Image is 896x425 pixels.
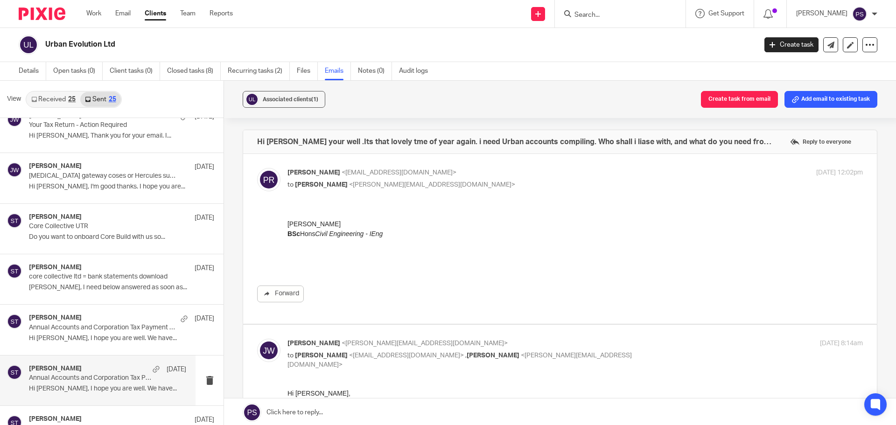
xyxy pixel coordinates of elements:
[80,92,120,107] a: Sent25
[349,352,464,359] span: <[EMAIL_ADDRESS][DOMAIN_NAME]>
[29,365,82,373] h4: [PERSON_NAME]
[167,365,186,374] p: [DATE]
[29,223,177,230] p: Core Collective UTR
[68,96,76,103] div: 25
[29,284,214,292] p: [PERSON_NAME], I need below answered as soon as...
[287,340,340,347] span: [PERSON_NAME]
[180,9,196,18] a: Team
[465,352,467,359] span: ,
[287,352,294,359] span: to
[210,9,233,18] a: Reports
[820,339,863,348] p: [DATE] 8:14am
[349,181,515,188] span: <[PERSON_NAME][EMAIL_ADDRESS][DOMAIN_NAME]>
[195,162,214,172] p: [DATE]
[109,96,116,103] div: 25
[101,39,154,46] span: [PERSON_NAME]
[263,97,318,102] span: Associated clients
[19,62,46,80] a: Details
[228,62,290,80] a: Recurring tasks (2)
[852,7,867,21] img: svg%3E
[7,314,22,329] img: svg%3E
[29,233,214,241] p: Do you want to onboard Core Build with us so...
[195,314,214,323] p: [DATE]
[708,10,744,17] span: Get Support
[29,121,177,129] p: Your Tax Return - Action Required
[27,92,80,107] a: Received25
[29,172,177,180] p: [MEDICAL_DATA] gateway coses or Hercules submission
[195,213,214,223] p: [DATE]
[257,286,304,302] a: Forward
[243,91,325,108] button: Associated clients(1)
[245,92,259,106] img: svg%3E
[115,9,131,18] a: Email
[342,169,456,176] span: <[EMAIL_ADDRESS][DOMAIN_NAME]>
[325,62,351,80] a: Emails
[29,162,82,170] h4: [PERSON_NAME]
[295,181,348,188] span: [PERSON_NAME]
[7,213,22,228] img: svg%3E
[8,168,59,175] a: [DOMAIN_NAME]
[167,62,221,80] a: Closed tasks (8)
[29,264,82,272] h4: [PERSON_NAME]
[399,62,435,80] a: Audit logs
[154,39,156,46] strong: ,
[7,264,22,279] img: svg%3E
[342,340,508,347] span: <[PERSON_NAME][EMAIL_ADDRESS][DOMAIN_NAME]>
[764,37,819,52] a: Create task
[816,168,863,178] p: [DATE] 12:02pm
[287,169,340,176] span: [PERSON_NAME]
[45,40,609,49] h2: Urban Evolution Ltd
[311,97,318,102] span: (1)
[257,339,280,362] img: svg%3E
[145,9,166,18] a: Clients
[29,374,155,382] p: Annual Accounts and Corporation Tax Payment- Urban Evolution Ltd
[7,112,22,127] img: svg%3E
[29,324,177,332] p: Annual Accounts and Corporation Tax Payment -Core Collective Limited
[287,181,294,188] span: to
[29,132,214,140] p: Hi [PERSON_NAME], Thank you for your email. I...
[257,168,280,191] img: svg%3E
[6,159,167,166] a: [PERSON_NAME][EMAIL_ADDRESS][DOMAIN_NAME]
[19,35,38,55] img: svg%3E
[297,62,318,80] a: Files
[7,365,22,380] img: svg%3E
[29,334,214,342] p: Hi [PERSON_NAME], I hope you are well. We have...
[7,94,21,104] span: View
[195,415,214,425] p: [DATE]
[6,197,47,204] b: 0191 337 1592
[29,415,82,423] h4: [PERSON_NAME]
[29,273,177,281] p: core collective ltd = bank statements download
[110,62,160,80] a: Client tasks (0)
[574,11,658,20] input: Search
[19,7,65,20] img: Pixie
[53,62,103,80] a: Open tasks (0)
[4,197,47,204] span: :
[7,162,22,177] img: svg%3E
[784,91,877,108] button: Add email to existing task
[788,135,854,149] label: Reply to everyone
[467,352,519,359] span: [PERSON_NAME]
[29,183,214,191] p: Hi [PERSON_NAME], I'm good thanks. I hope you are...
[28,20,95,28] i: Civil Engineering - IEng
[86,9,101,18] a: Work
[195,264,214,273] p: [DATE]
[295,352,348,359] span: [PERSON_NAME]
[29,385,186,393] p: Hi [PERSON_NAME], I hope you are well. We have...
[358,62,392,80] a: Notes (0)
[29,314,82,322] h4: [PERSON_NAME]
[701,91,778,108] button: Create task from email
[29,213,82,221] h4: [PERSON_NAME]
[257,137,772,146] h4: Hi [PERSON_NAME] your well .Its that lovely tme of year again. i need Urban accounts compiling. W...
[796,9,847,18] p: [PERSON_NAME]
